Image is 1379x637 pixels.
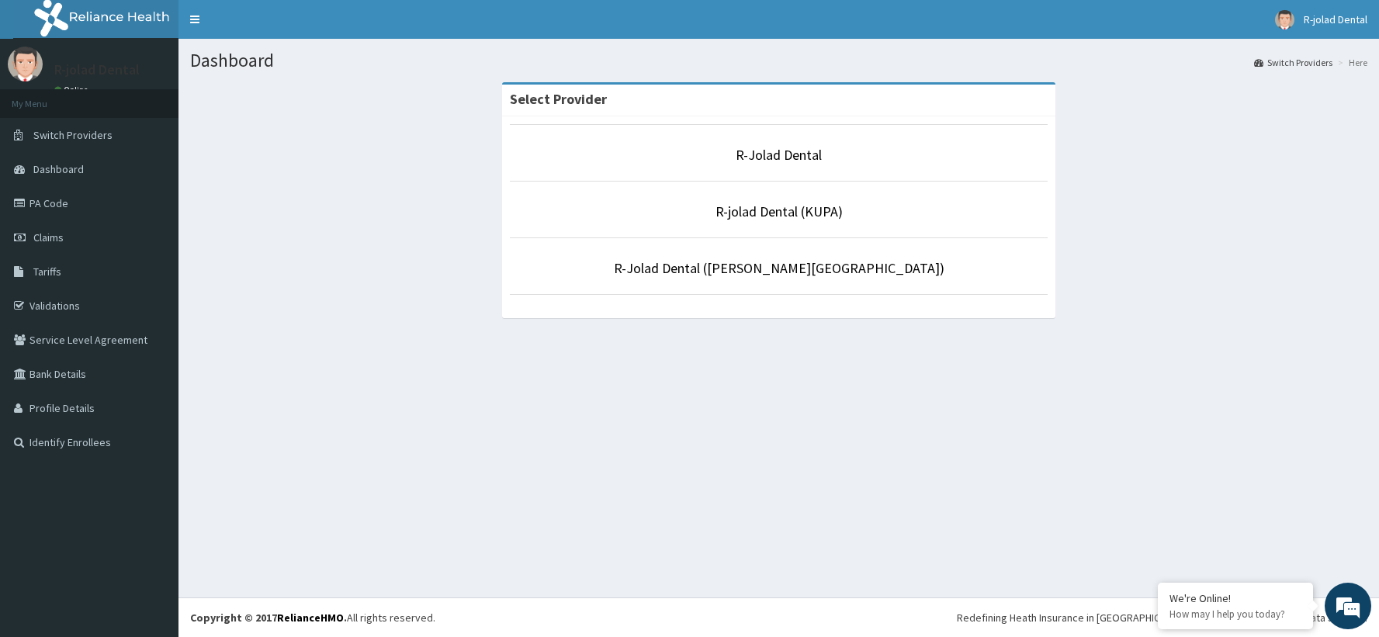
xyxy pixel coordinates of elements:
div: Redefining Heath Insurance in [GEOGRAPHIC_DATA] using Telemedicine and Data Science! [957,610,1367,625]
a: R-Jolad Dental [736,146,822,164]
li: Here [1334,56,1367,69]
strong: Select Provider [510,90,607,108]
p: How may I help you today? [1169,608,1301,621]
img: User Image [1275,10,1294,29]
footer: All rights reserved. [178,597,1379,637]
span: Switch Providers [33,128,113,142]
span: Dashboard [33,162,84,176]
img: User Image [8,47,43,81]
a: Switch Providers [1254,56,1332,69]
p: R-jolad Dental [54,63,140,77]
span: Tariffs [33,265,61,279]
a: RelianceHMO [277,611,344,625]
div: We're Online! [1169,591,1301,605]
a: R-jolad Dental (KUPA) [715,203,843,220]
h1: Dashboard [190,50,1367,71]
a: R-Jolad Dental ([PERSON_NAME][GEOGRAPHIC_DATA]) [614,259,944,277]
strong: Copyright © 2017 . [190,611,347,625]
a: Online [54,85,92,95]
span: Claims [33,230,64,244]
span: R-jolad Dental [1304,12,1367,26]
